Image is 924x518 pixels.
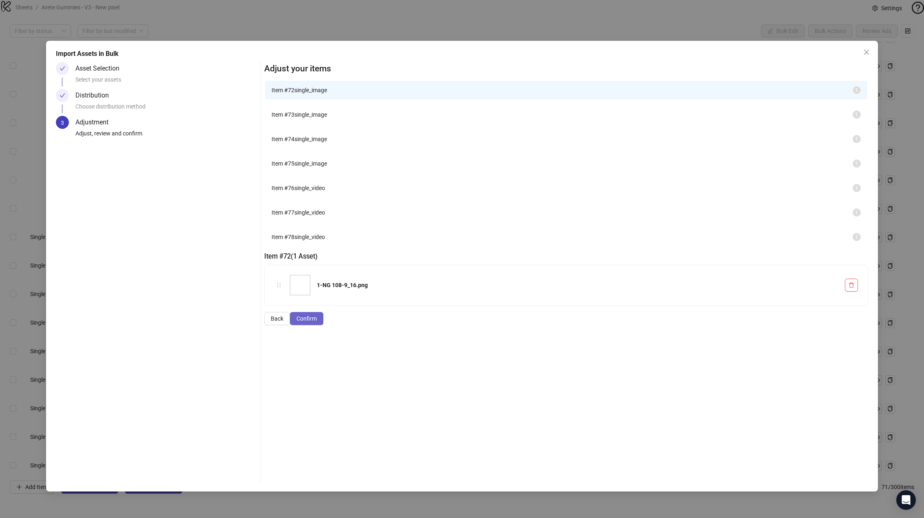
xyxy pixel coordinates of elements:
[294,209,325,216] span: single_video
[294,160,327,167] span: single_image
[75,116,115,129] div: Adjustment
[294,185,325,191] span: single_video
[291,252,318,260] span: ( 1 Asset )
[75,102,257,116] div: Choose distribution method
[853,159,861,168] sup: 1
[75,129,257,143] div: Adjust, review and confirm
[271,315,283,322] span: Back
[296,315,317,322] span: Confirm
[272,185,294,191] span: Item # 76
[855,210,858,215] span: 1
[264,251,868,262] h3: Item # 72
[853,184,861,192] sup: 1
[853,233,861,241] sup: 1
[264,62,868,75] h2: Adjust your items
[272,209,294,216] span: Item # 77
[290,275,310,295] img: 1-NG 108-9_16.png
[855,161,858,166] span: 1
[853,135,861,143] sup: 1
[294,234,325,240] span: single_video
[294,111,327,118] span: single_image
[317,281,838,290] div: 1-NG 108-9_16.png
[276,282,282,288] span: holder
[845,279,858,292] button: Delete
[272,87,294,93] span: Item # 72
[294,87,327,93] span: single_image
[272,136,294,142] span: Item # 74
[863,49,870,55] span: close
[855,234,858,240] span: 1
[61,120,64,126] span: 3
[290,312,323,325] button: Confirm
[272,234,294,240] span: Item # 78
[75,75,257,89] div: Select your assets
[860,46,873,59] button: Close
[855,112,858,117] span: 1
[272,111,294,118] span: Item # 73
[75,62,126,75] div: Asset Selection
[272,160,294,167] span: Item # 75
[274,281,283,290] div: holder
[853,86,861,94] sup: 1
[75,89,115,102] div: Distribution
[264,312,290,325] button: Back
[56,49,868,59] div: Import Assets in Bulk
[294,136,327,142] span: single_image
[896,490,916,510] div: Open Intercom Messenger
[855,185,858,191] span: 1
[855,87,858,93] span: 1
[853,111,861,119] sup: 1
[849,282,854,288] span: delete
[60,66,65,71] span: check
[853,208,861,217] sup: 1
[60,93,65,98] span: check
[855,136,858,142] span: 1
